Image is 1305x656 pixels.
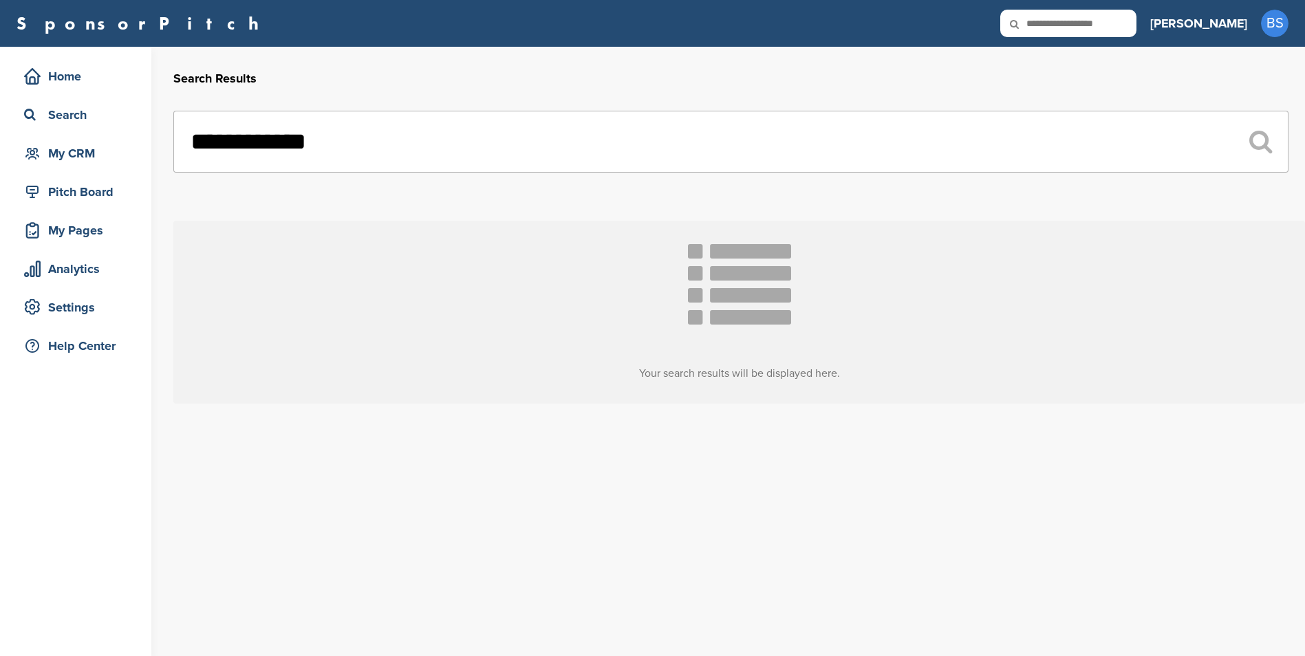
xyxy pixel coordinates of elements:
a: SponsorPitch [17,14,268,32]
a: Search [14,99,138,131]
div: Help Center [21,334,138,358]
a: My Pages [14,215,138,246]
div: My CRM [21,141,138,166]
a: Home [14,61,138,92]
div: Analytics [21,256,138,281]
div: Search [21,102,138,127]
a: My CRM [14,138,138,169]
a: Analytics [14,253,138,285]
h3: [PERSON_NAME] [1150,14,1247,33]
a: Settings [14,292,138,323]
div: Home [21,64,138,89]
div: My Pages [21,218,138,243]
a: Help Center [14,330,138,362]
a: Pitch Board [14,176,138,208]
h2: Search Results [173,69,1288,88]
span: BS [1261,10,1288,37]
div: Settings [21,295,138,320]
h3: Your search results will be displayed here. [173,365,1305,382]
div: Pitch Board [21,179,138,204]
a: [PERSON_NAME] [1150,8,1247,39]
